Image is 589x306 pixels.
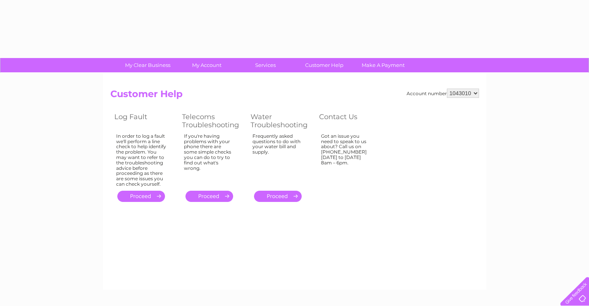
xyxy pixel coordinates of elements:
div: Account number [407,89,479,98]
div: In order to log a fault we'll perform a line check to help identify the problem. You may want to ... [116,133,167,187]
div: Got an issue you need to speak to us about? Call us on [PHONE_NUMBER] [DATE] to [DATE] 8am – 6pm. [321,133,371,184]
a: My Clear Business [116,58,180,72]
a: . [185,191,233,202]
a: Services [234,58,297,72]
div: Frequently asked questions to do with your water bill and supply. [252,133,304,184]
a: Make A Payment [351,58,415,72]
th: Log Fault [110,111,178,131]
th: Contact Us [315,111,383,131]
th: Telecoms Troubleshooting [178,111,247,131]
a: . [254,191,302,202]
a: . [117,191,165,202]
div: If you're having problems with your phone there are some simple checks you can do to try to find ... [184,133,235,184]
h2: Customer Help [110,89,479,103]
a: Customer Help [292,58,356,72]
a: My Account [175,58,239,72]
th: Water Troubleshooting [247,111,315,131]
